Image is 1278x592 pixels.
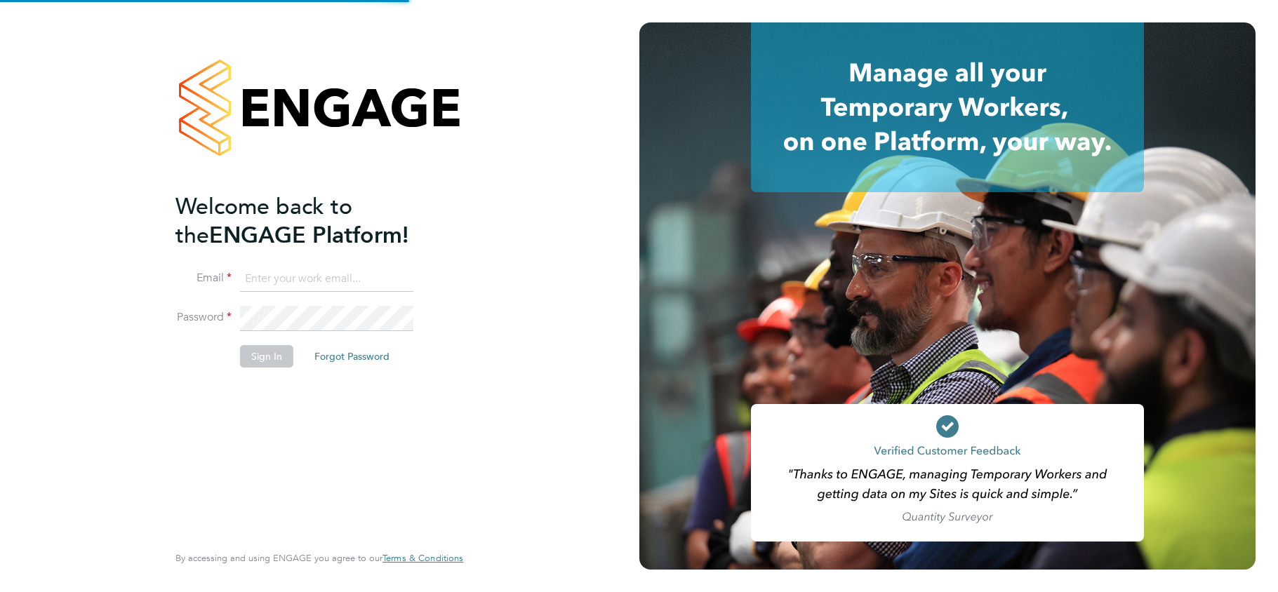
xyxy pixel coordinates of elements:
a: Terms & Conditions [382,553,463,564]
span: Terms & Conditions [382,552,463,564]
button: Forgot Password [303,345,401,368]
span: By accessing and using ENGAGE you agree to our [175,552,463,564]
button: Sign In [240,345,293,368]
label: Email [175,271,232,285]
input: Enter your work email... [240,267,413,292]
label: Password [175,310,232,325]
span: Welcome back to the [175,193,352,249]
h2: ENGAGE Platform! [175,192,449,250]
